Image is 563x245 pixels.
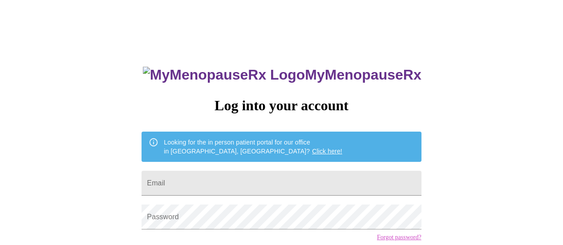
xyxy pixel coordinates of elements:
[164,134,342,159] div: Looking for the in person patient portal for our office in [GEOGRAPHIC_DATA], [GEOGRAPHIC_DATA]?
[377,234,421,241] a: Forgot password?
[143,67,305,83] img: MyMenopauseRx Logo
[143,67,421,83] h3: MyMenopauseRx
[142,97,421,114] h3: Log into your account
[312,148,342,155] a: Click here!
